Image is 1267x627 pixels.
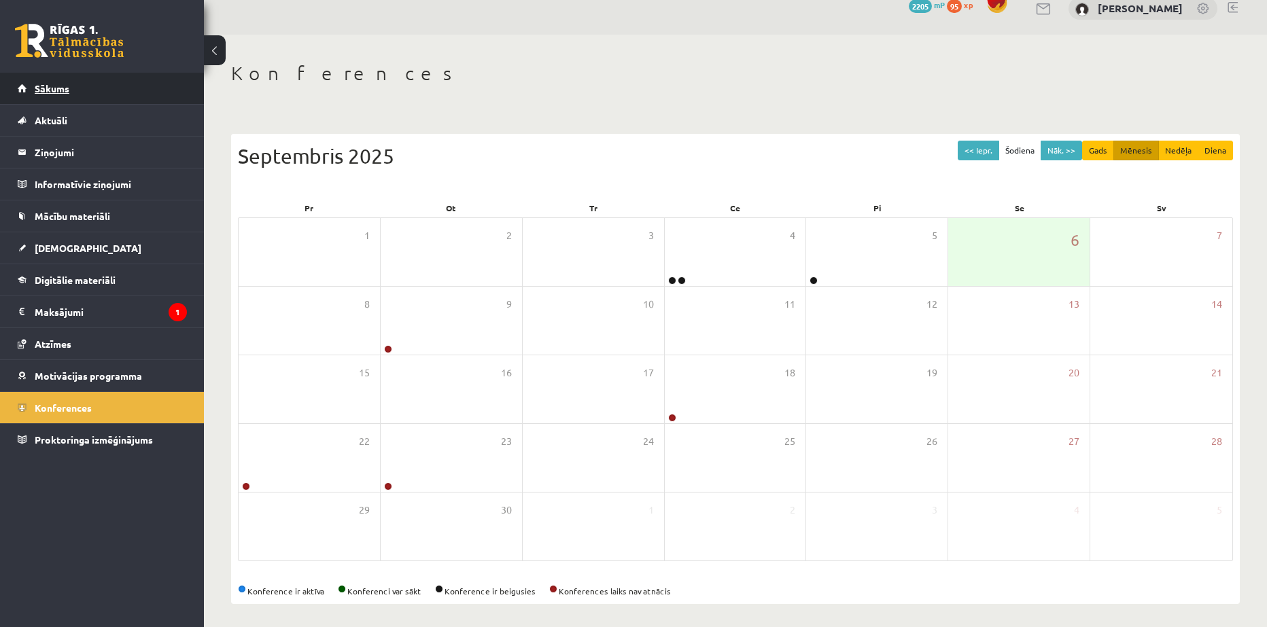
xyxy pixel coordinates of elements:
legend: Ziņojumi [35,137,187,168]
span: 3 [932,503,937,518]
span: 29 [359,503,370,518]
span: 26 [926,434,937,449]
a: Informatīvie ziņojumi [18,168,187,200]
div: Se [949,198,1091,217]
a: Motivācijas programma [18,360,187,391]
span: Proktoringa izmēģinājums [35,433,153,446]
span: 12 [926,297,937,312]
span: Digitālie materiāli [35,274,116,286]
a: Ziņojumi [18,137,187,168]
span: Aktuāli [35,114,67,126]
button: Gads [1082,141,1114,160]
a: [PERSON_NAME] [1098,1,1183,15]
span: 22 [359,434,370,449]
span: 24 [643,434,654,449]
span: 18 [784,365,795,380]
span: 4 [1074,503,1079,518]
span: Mācību materiāli [35,210,110,222]
button: Nedēļa [1158,141,1198,160]
span: Sākums [35,82,69,94]
div: Pr [238,198,380,217]
span: 17 [643,365,654,380]
span: [DEMOGRAPHIC_DATA] [35,242,141,254]
a: Proktoringa izmēģinājums [18,424,187,455]
span: 4 [790,228,795,243]
a: Atzīmes [18,328,187,359]
span: 23 [501,434,512,449]
div: Sv [1091,198,1233,217]
button: Mēnesis [1113,141,1159,160]
h1: Konferences [231,62,1240,85]
div: Pi [807,198,949,217]
a: Sākums [18,73,187,104]
button: Šodiena [999,141,1041,160]
span: 25 [784,434,795,449]
span: Motivācijas programma [35,370,142,382]
span: 5 [932,228,937,243]
div: Tr [522,198,664,217]
span: 30 [501,503,512,518]
span: 15 [359,365,370,380]
img: Baiba Gertnere [1075,3,1089,16]
span: 6 [1071,228,1079,251]
span: 9 [506,297,512,312]
span: 21 [1211,365,1222,380]
a: Maksājumi1 [18,296,187,327]
span: 2 [506,228,512,243]
i: 1 [169,303,187,321]
div: Konference ir aktīva Konferenci var sākt Konference ir beigusies Konferences laiks nav atnācis [238,585,1233,597]
span: 1 [648,503,654,518]
span: 27 [1069,434,1079,449]
span: 20 [1069,365,1079,380]
button: Diena [1198,141,1233,160]
span: 14 [1211,297,1222,312]
span: 8 [364,297,370,312]
span: 1 [364,228,370,243]
span: 11 [784,297,795,312]
span: 13 [1069,297,1079,312]
span: 10 [643,297,654,312]
a: Konferences [18,392,187,423]
button: Nāk. >> [1041,141,1082,160]
button: << Iepr. [958,141,999,160]
legend: Maksājumi [35,296,187,327]
a: Digitālie materiāli [18,264,187,295]
span: Atzīmes [35,338,71,350]
span: 5 [1217,503,1222,518]
span: 19 [926,365,937,380]
a: Aktuāli [18,105,187,136]
span: 7 [1217,228,1222,243]
span: 2 [790,503,795,518]
div: Septembris 2025 [238,141,1233,171]
a: Mācību materiāli [18,200,187,232]
div: Ot [380,198,522,217]
legend: Informatīvie ziņojumi [35,168,187,200]
span: Konferences [35,401,92,414]
span: 3 [648,228,654,243]
span: 16 [501,365,512,380]
a: [DEMOGRAPHIC_DATA] [18,232,187,264]
a: Rīgas 1. Tālmācības vidusskola [15,24,124,58]
span: 28 [1211,434,1222,449]
div: Ce [664,198,806,217]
